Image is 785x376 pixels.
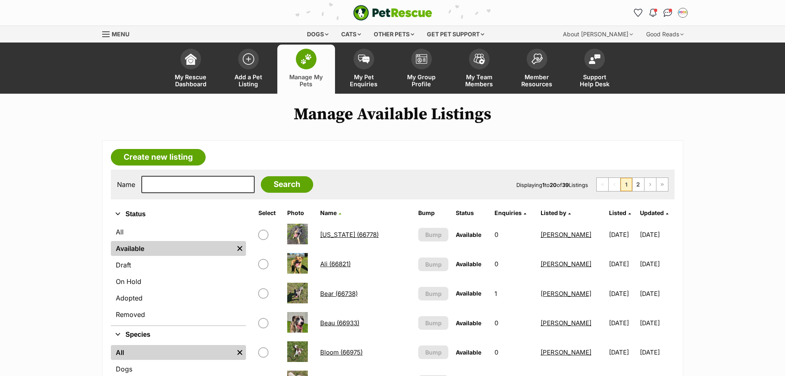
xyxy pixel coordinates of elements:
[425,289,442,298] span: Bump
[111,307,246,322] a: Removed
[353,5,432,21] a: PetRescue
[557,26,639,43] div: About [PERSON_NAME]
[566,45,623,94] a: Support Help Desk
[640,309,673,337] td: [DATE]
[661,6,675,19] a: Conversations
[609,209,631,216] a: Listed
[418,316,449,330] button: Bump
[606,220,639,249] td: [DATE]
[393,45,450,94] a: My Group Profile
[541,260,591,268] a: [PERSON_NAME]
[288,73,325,87] span: Manage My Pets
[542,182,545,188] strong: 1
[234,241,246,256] a: Remove filter
[111,291,246,305] a: Adopted
[609,178,620,191] span: Previous page
[320,260,351,268] a: Ali (66821)
[425,230,442,239] span: Bump
[450,45,508,94] a: My Team Members
[456,231,481,238] span: Available
[284,206,316,220] th: Photo
[640,279,673,308] td: [DATE]
[418,258,449,271] button: Bump
[633,178,644,191] a: Page 2
[640,209,668,216] a: Updated
[185,53,197,65] img: dashboard-icon-eb2f2d2d3e046f16d808141f083e7271f6b2e854fb5c12c21221c1fb7104beca.svg
[320,209,341,216] a: Name
[111,225,246,239] a: All
[415,206,452,220] th: Bump
[418,228,449,241] button: Bump
[491,279,537,308] td: 1
[425,260,442,269] span: Bump
[172,73,209,87] span: My Rescue Dashboard
[676,6,689,19] button: My account
[640,26,689,43] div: Good Reads
[117,181,135,188] label: Name
[494,209,522,216] span: translation missing: en.admin.listings.index.attributes.enquiries
[456,260,481,267] span: Available
[368,26,420,43] div: Other pets
[516,182,588,188] span: Displaying to of Listings
[320,290,358,298] a: Bear (66738)
[647,6,660,19] button: Notifications
[491,250,537,278] td: 0
[261,176,313,193] input: Search
[320,319,359,327] a: Beau (66933)
[111,258,246,272] a: Draft
[425,348,442,357] span: Bump
[456,290,481,297] span: Available
[358,54,370,64] img: pet-enquiries-icon-7e3ad2cf08bfb03b45e93fb7055b45f3efa6380592205ae92323e6603595dc1f.svg
[491,309,537,337] td: 0
[632,6,689,19] ul: Account quick links
[640,209,664,216] span: Updated
[541,319,591,327] a: [PERSON_NAME]
[518,73,555,87] span: Member Resources
[508,45,566,94] a: Member Resources
[345,73,382,87] span: My Pet Enquiries
[679,9,687,17] img: Dog Adoptions profile pic
[541,290,591,298] a: [PERSON_NAME]
[243,53,254,65] img: add-pet-listing-icon-0afa8454b4691262ce3f59096e99ab1cd57d4a30225e0717b998d2c9b9846f56.svg
[649,9,656,17] img: notifications-46538b983faf8c2785f20acdc204bb7945ddae34d4c08c2a6579f10ce5e182be.svg
[111,149,206,166] a: Create new listing
[663,9,672,17] img: chat-41dd97257d64d25036548639549fe6c8038ab92f7586957e7f3b1b290dea8141.svg
[456,349,481,356] span: Available
[421,26,490,43] div: Get pet support
[589,54,600,64] img: help-desk-icon-fdf02630f3aa405de69fd3d07c3f3aa587a6932b1a1747fa1d2bba05be0121f9.svg
[162,45,220,94] a: My Rescue Dashboard
[640,250,673,278] td: [DATE]
[320,209,337,216] span: Name
[541,231,591,239] a: [PERSON_NAME]
[230,73,267,87] span: Add a Pet Listing
[621,178,632,191] span: Page 1
[494,209,526,216] a: Enquiries
[416,54,427,64] img: group-profile-icon-3fa3cf56718a62981997c0bc7e787c4b2cf8bcc04b72c1350f741eb67cf2f40e.svg
[112,31,129,38] span: Menu
[300,54,312,64] img: manage-my-pets-icon-02211641906a0b7f246fdf0571729dbe1e7629f14944591b6c1af311fb30b64b.svg
[234,345,246,360] a: Remove filter
[335,45,393,94] a: My Pet Enquiries
[606,279,639,308] td: [DATE]
[418,345,449,359] button: Bump
[111,329,246,340] button: Species
[576,73,613,87] span: Support Help Desk
[597,178,608,191] span: First page
[640,338,673,367] td: [DATE]
[606,338,639,367] td: [DATE]
[541,209,571,216] a: Listed by
[452,206,490,220] th: Status
[220,45,277,94] a: Add a Pet Listing
[111,209,246,220] button: Status
[403,73,440,87] span: My Group Profile
[606,309,639,337] td: [DATE]
[461,73,498,87] span: My Team Members
[473,54,485,64] img: team-members-icon-5396bd8760b3fe7c0b43da4ab00e1e3bb1a5d9ba89233759b79545d2d3fc5d0d.svg
[640,220,673,249] td: [DATE]
[425,319,442,327] span: Bump
[632,6,645,19] a: Favourites
[491,220,537,249] td: 0
[456,319,481,326] span: Available
[541,348,591,356] a: [PERSON_NAME]
[531,53,543,64] img: member-resources-icon-8e73f808a243e03378d46382f2149f9095a855e16c252ad45f914b54edf8863c.svg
